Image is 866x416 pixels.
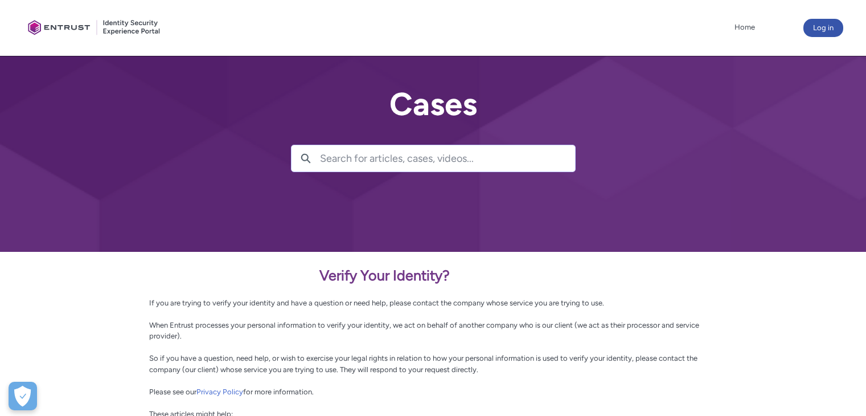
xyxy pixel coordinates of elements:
[291,87,576,122] h2: Cases
[803,19,843,37] button: Log in
[9,382,37,410] div: Cookie Preferences
[292,145,320,172] button: Search
[9,382,37,410] button: Open Preferences
[732,19,758,36] a: Home
[196,388,243,396] a: Privacy Policy
[149,265,717,287] p: Verify Your Identity?
[320,145,575,172] input: Search for articles, cases, videos...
